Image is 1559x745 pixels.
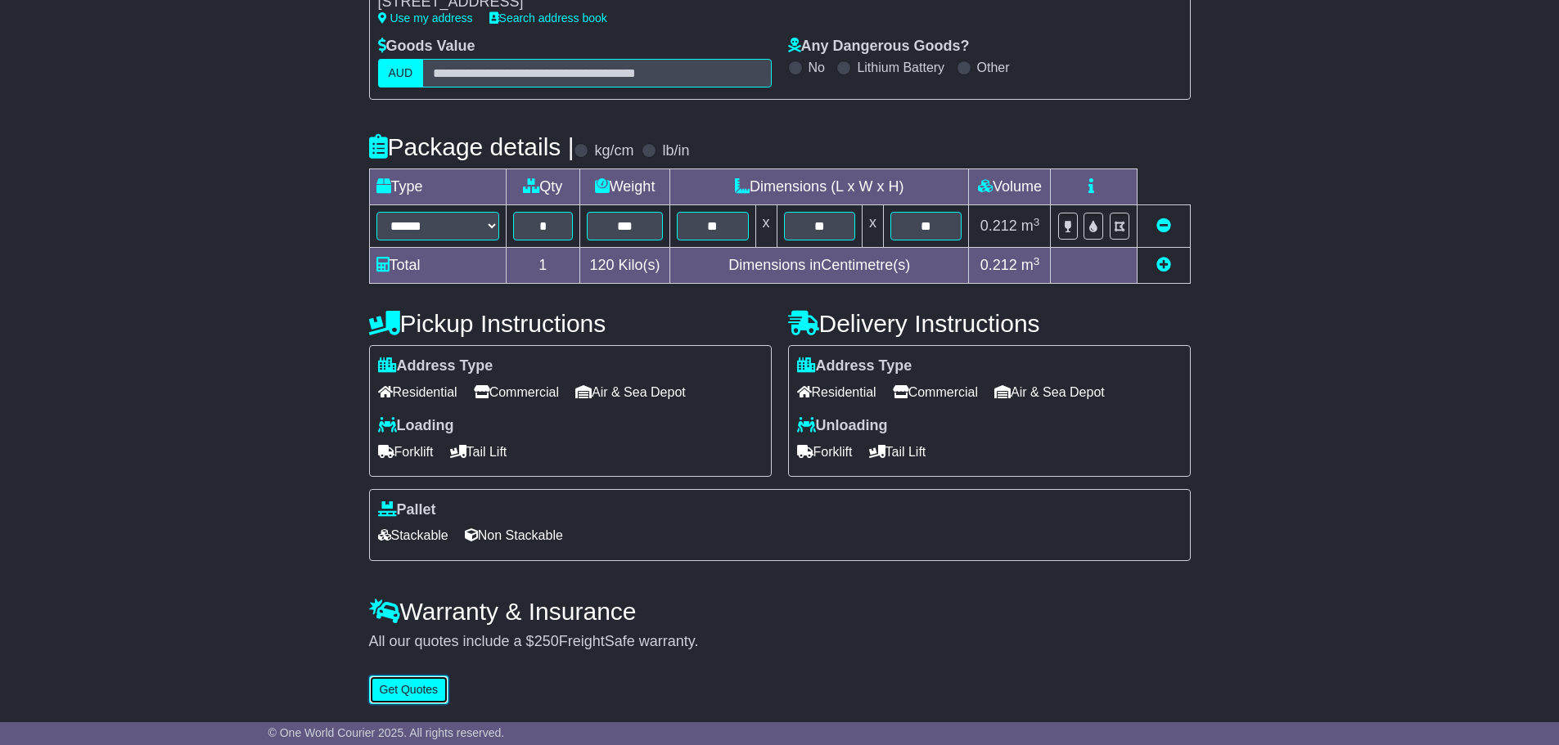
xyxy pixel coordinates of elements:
[809,60,825,75] label: No
[378,523,448,548] span: Stackable
[369,248,506,284] td: Total
[994,379,1105,405] span: Air & Sea Depot
[369,310,772,337] h4: Pickup Instructions
[1156,218,1171,234] a: Remove this item
[977,60,1010,75] label: Other
[662,142,689,160] label: lb/in
[797,357,912,375] label: Address Type
[862,205,883,248] td: x
[788,310,1191,337] h4: Delivery Instructions
[465,523,563,548] span: Non Stackable
[268,726,505,739] span: © One World Courier 2025. All rights reserved.
[797,417,888,435] label: Unloading
[369,598,1191,625] h4: Warranty & Insurance
[797,379,876,405] span: Residential
[506,248,580,284] td: 1
[369,675,449,704] button: Get Quotes
[575,379,686,405] span: Air & Sea Depot
[869,439,926,465] span: Tail Lift
[378,357,493,375] label: Address Type
[893,379,978,405] span: Commercial
[797,439,853,465] span: Forklift
[980,257,1017,273] span: 0.212
[1021,218,1040,234] span: m
[534,633,559,649] span: 250
[378,38,475,56] label: Goods Value
[788,38,970,56] label: Any Dangerous Goods?
[450,439,507,465] span: Tail Lift
[489,11,607,25] a: Search address book
[378,417,454,435] label: Loading
[580,169,670,205] td: Weight
[378,439,434,465] span: Forklift
[369,169,506,205] td: Type
[594,142,633,160] label: kg/cm
[369,133,574,160] h4: Package details |
[1034,216,1040,228] sup: 3
[378,59,424,88] label: AUD
[969,169,1051,205] td: Volume
[378,11,473,25] a: Use my address
[378,379,457,405] span: Residential
[590,257,615,273] span: 120
[1021,257,1040,273] span: m
[1156,257,1171,273] a: Add new item
[755,205,777,248] td: x
[857,60,944,75] label: Lithium Battery
[506,169,580,205] td: Qty
[980,218,1017,234] span: 0.212
[369,633,1191,651] div: All our quotes include a $ FreightSafe warranty.
[1034,255,1040,267] sup: 3
[378,501,436,519] label: Pallet
[670,169,969,205] td: Dimensions (L x W x H)
[580,248,670,284] td: Kilo(s)
[670,248,969,284] td: Dimensions in Centimetre(s)
[474,379,559,405] span: Commercial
